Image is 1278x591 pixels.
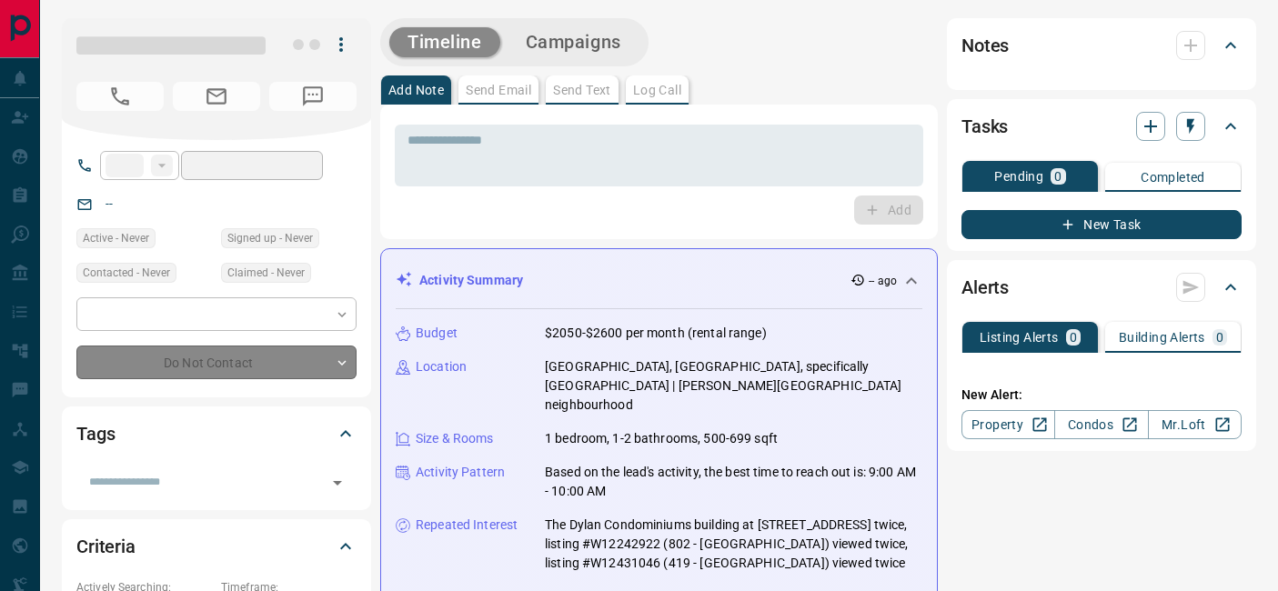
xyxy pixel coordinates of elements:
[961,24,1242,67] div: Notes
[961,210,1242,239] button: New Task
[227,264,305,282] span: Claimed - Never
[416,463,505,482] p: Activity Pattern
[416,429,494,448] p: Size & Rooms
[961,386,1242,405] p: New Alert:
[1119,331,1205,344] p: Building Alerts
[106,196,113,211] a: --
[1054,170,1062,183] p: 0
[83,229,149,247] span: Active - Never
[76,412,357,456] div: Tags
[76,525,357,568] div: Criteria
[961,273,1009,302] h2: Alerts
[396,264,922,297] div: Activity Summary-- ago
[545,357,922,415] p: [GEOGRAPHIC_DATA], [GEOGRAPHIC_DATA], specifically [GEOGRAPHIC_DATA] | [PERSON_NAME][GEOGRAPHIC_D...
[419,271,523,290] p: Activity Summary
[994,170,1043,183] p: Pending
[1141,171,1205,184] p: Completed
[1148,410,1242,439] a: Mr.Loft
[1054,410,1148,439] a: Condos
[83,264,170,282] span: Contacted - Never
[961,410,1055,439] a: Property
[76,346,357,379] div: Do Not Contact
[76,532,136,561] h2: Criteria
[76,419,115,448] h2: Tags
[545,463,922,501] p: Based on the lead's activity, the best time to reach out is: 9:00 AM - 10:00 AM
[980,331,1059,344] p: Listing Alerts
[388,84,444,96] p: Add Note
[961,112,1008,141] h2: Tasks
[325,470,350,496] button: Open
[269,82,357,111] span: No Number
[1070,331,1077,344] p: 0
[545,324,767,343] p: $2050-$2600 per month (rental range)
[545,429,778,448] p: 1 bedroom, 1-2 bathrooms, 500-699 sqft
[416,324,458,343] p: Budget
[961,105,1242,148] div: Tasks
[508,27,639,57] button: Campaigns
[545,516,922,573] p: The Dylan Condominiums building at [STREET_ADDRESS] twice, listing #W12242922 (802 - [GEOGRAPHIC_...
[173,82,260,111] span: No Email
[416,357,467,376] p: Location
[961,31,1009,60] h2: Notes
[76,82,164,111] span: No Number
[416,516,518,535] p: Repeated Interest
[869,273,897,289] p: -- ago
[389,27,500,57] button: Timeline
[227,229,313,247] span: Signed up - Never
[1216,331,1223,344] p: 0
[961,265,1242,309] div: Alerts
